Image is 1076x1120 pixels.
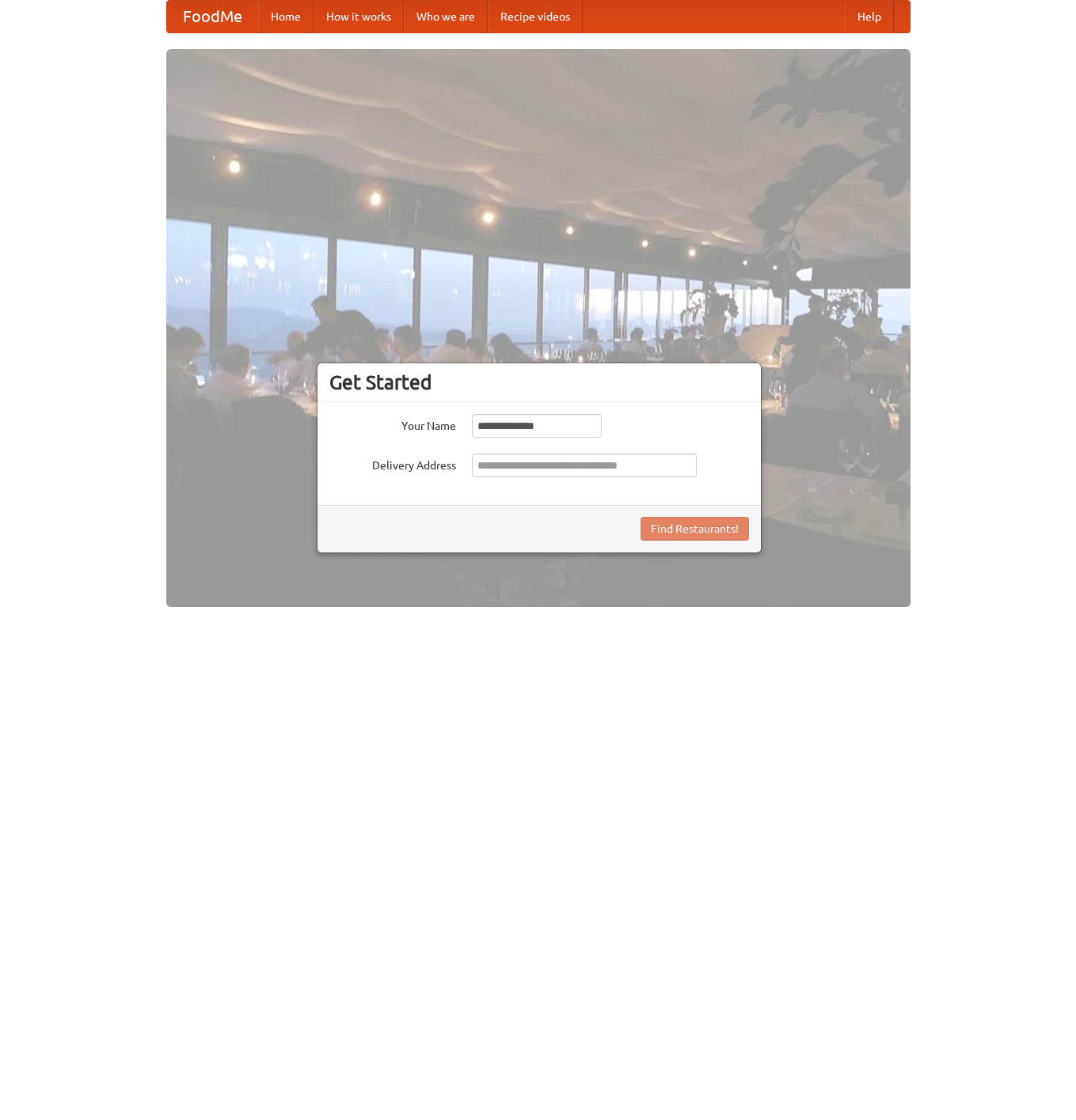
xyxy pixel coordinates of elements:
[314,1,404,32] a: How it works
[167,1,258,32] a: FoodMe
[329,414,456,434] label: Your Name
[845,1,894,32] a: Help
[329,370,749,394] h3: Get Started
[404,1,488,32] a: Who we are
[488,1,583,32] a: Recipe videos
[258,1,314,32] a: Home
[329,454,456,473] label: Delivery Address
[641,517,749,541] button: Find Restaurants!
